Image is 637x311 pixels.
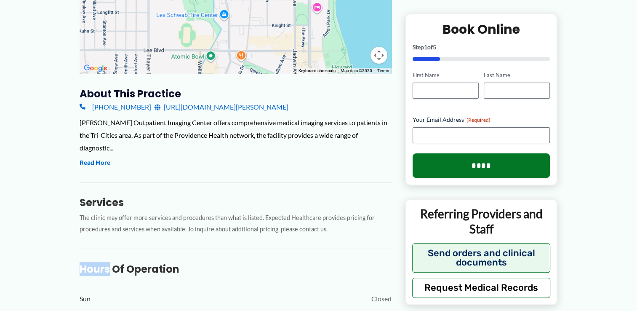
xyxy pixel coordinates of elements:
a: [PHONE_NUMBER] [80,101,151,113]
button: Send orders and clinical documents [412,243,551,272]
p: Referring Providers and Staff [412,206,551,237]
span: (Required) [466,117,490,123]
button: Request Medical Records [412,277,551,298]
span: Map data ©2025 [341,68,372,73]
h3: Hours of Operation [80,263,392,276]
label: Your Email Address [413,115,550,124]
span: Sun [80,292,91,305]
span: Closed [371,292,392,305]
div: [PERSON_NAME] Outpatient Imaging Center offers comprehensive medical imaging services to patients... [80,116,392,154]
label: Last Name [484,71,550,79]
a: [URL][DOMAIN_NAME][PERSON_NAME] [155,101,288,113]
button: Keyboard shortcuts [299,68,336,74]
h3: Services [80,196,392,209]
a: Open this area in Google Maps (opens a new window) [82,63,109,74]
p: The clinic may offer more services and procedures than what is listed. Expected Healthcare provid... [80,212,392,235]
p: Step of [413,44,550,50]
button: Read More [80,158,110,168]
h3: About this practice [80,87,392,100]
h2: Book Online [413,21,550,38]
label: First Name [413,71,479,79]
img: Google [82,63,109,74]
span: 1 [424,43,427,51]
button: Map camera controls [370,47,387,64]
a: Terms (opens in new tab) [377,68,389,73]
span: 5 [433,43,436,51]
